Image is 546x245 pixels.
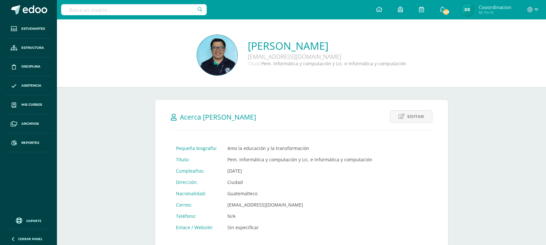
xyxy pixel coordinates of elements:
div: [EMAIL_ADDRESS][DOMAIN_NAME] [248,53,406,60]
span: Editar [407,111,424,122]
span: Pem. Informática y computación y Lic. e Informática y computación [261,60,406,67]
span: 437 [442,8,450,16]
span: Archivos [21,121,39,126]
a: Mis cursos [5,95,52,114]
td: Título: [171,154,222,165]
td: Dirección: [171,176,222,188]
span: Título: [248,60,261,67]
td: N/A [222,210,377,222]
a: Asistencia [5,76,52,95]
td: Ciudad [222,176,377,188]
td: [EMAIL_ADDRESS][DOMAIN_NAME] [222,199,377,210]
a: Disciplina [5,58,52,77]
td: Pem. Informática y computación y Lic. e Informática y computación [222,154,377,165]
td: Teléfono: [171,210,222,222]
span: Estudiantes [21,26,45,31]
a: [PERSON_NAME] [248,39,406,53]
a: Estudiantes [5,19,52,38]
a: Archivos [5,114,52,133]
td: Enlace / Website: [171,222,222,233]
span: Acerca [PERSON_NAME] [180,112,256,122]
a: Soporte [8,216,49,225]
td: Correo: [171,199,222,210]
td: [DATE] [222,165,377,176]
a: Reportes [5,133,52,153]
td: Sin especificar [222,222,377,233]
span: Cerrar panel [18,237,43,241]
img: 5b2783ad3a22ae473dcaf132f569719c.png [461,3,474,16]
input: Busca un usuario... [61,4,207,15]
span: Estructura [21,45,44,50]
td: Cumpleaños: [171,165,222,176]
a: Estructura [5,38,52,58]
span: Mi Perfil [479,10,511,15]
span: Disciplina [21,64,40,69]
span: Mis cursos [21,102,42,107]
img: e328125b29c1d5be928f32b3f32e073a.png [197,35,237,75]
a: Editar [390,110,432,123]
td: Pequeña biografía: [171,143,222,154]
td: Nacionalidad: [171,188,222,199]
span: Reportes [21,140,39,145]
td: Guatemalteco [222,188,377,199]
span: Soporte [26,218,41,223]
span: Cooordinacion [479,4,511,10]
span: Asistencia [21,83,41,88]
td: Amo la educación y la transformación [222,143,377,154]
